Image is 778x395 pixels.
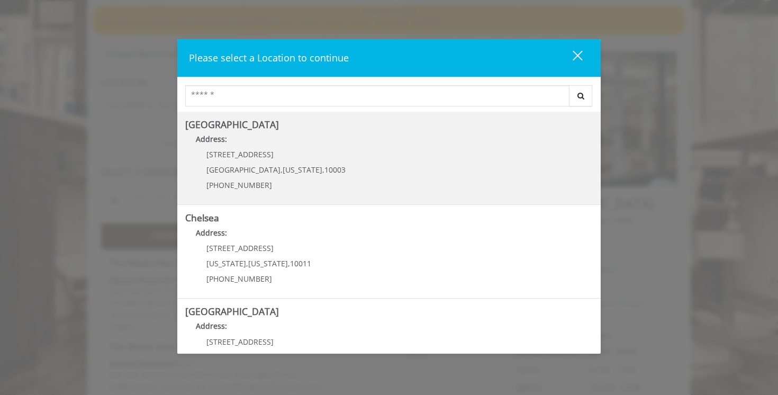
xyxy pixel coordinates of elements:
i: Search button [575,92,587,100]
b: Address: [196,321,227,331]
b: [GEOGRAPHIC_DATA] [185,305,279,318]
span: [PHONE_NUMBER] [206,180,272,190]
span: [GEOGRAPHIC_DATA] [206,165,281,175]
b: Address: [196,134,227,144]
span: , [322,165,324,175]
span: Please select a Location to continue [189,51,349,64]
span: [PHONE_NUMBER] [206,274,272,284]
span: [STREET_ADDRESS] [206,149,274,159]
div: close dialog [560,50,582,66]
div: Center Select [185,85,593,112]
span: [US_STATE] [283,165,322,175]
b: [GEOGRAPHIC_DATA] [185,118,279,131]
button: close dialog [553,47,589,69]
span: , [281,165,283,175]
b: Chelsea [185,211,219,224]
span: , [288,258,290,268]
span: 10003 [324,165,346,175]
span: [STREET_ADDRESS] [206,243,274,253]
span: [STREET_ADDRESS] [206,337,274,347]
input: Search Center [185,85,569,106]
span: , [246,258,248,268]
span: 10011 [290,258,311,268]
b: Address: [196,228,227,238]
span: [US_STATE] [206,258,246,268]
span: [US_STATE] [248,258,288,268]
